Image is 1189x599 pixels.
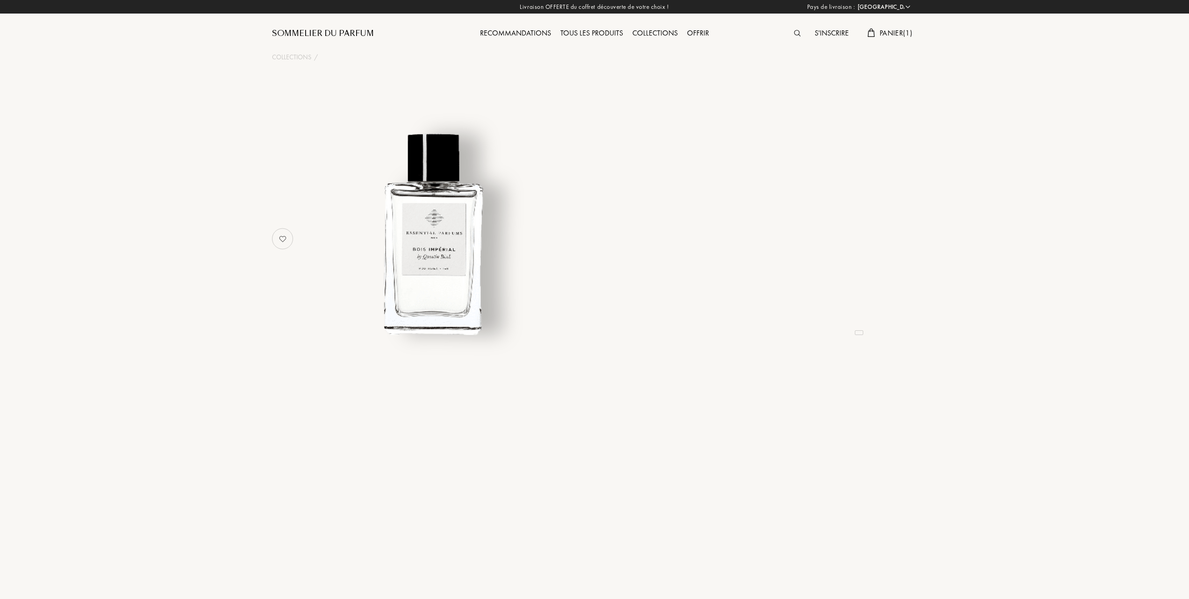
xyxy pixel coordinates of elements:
div: Tous les produits [556,28,628,40]
img: cart.svg [867,29,875,37]
a: Offrir [682,28,714,38]
div: Collections [628,28,682,40]
img: search_icn.svg [794,30,801,36]
a: Recommandations [475,28,556,38]
img: no_like_p.png [273,229,292,248]
a: Sommelier du Parfum [272,28,374,39]
a: Collections [272,52,311,62]
span: Panier ( 1 ) [880,28,912,38]
div: Offrir [682,28,714,40]
span: Pays de livraison : [807,2,855,12]
a: S'inscrire [810,28,853,38]
div: Recommandations [475,28,556,40]
a: Tous les produits [556,28,628,38]
img: undefined undefined [318,119,549,350]
a: Collections [628,28,682,38]
div: S'inscrire [810,28,853,40]
img: arrow_w.png [904,3,911,10]
div: / [314,52,318,62]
